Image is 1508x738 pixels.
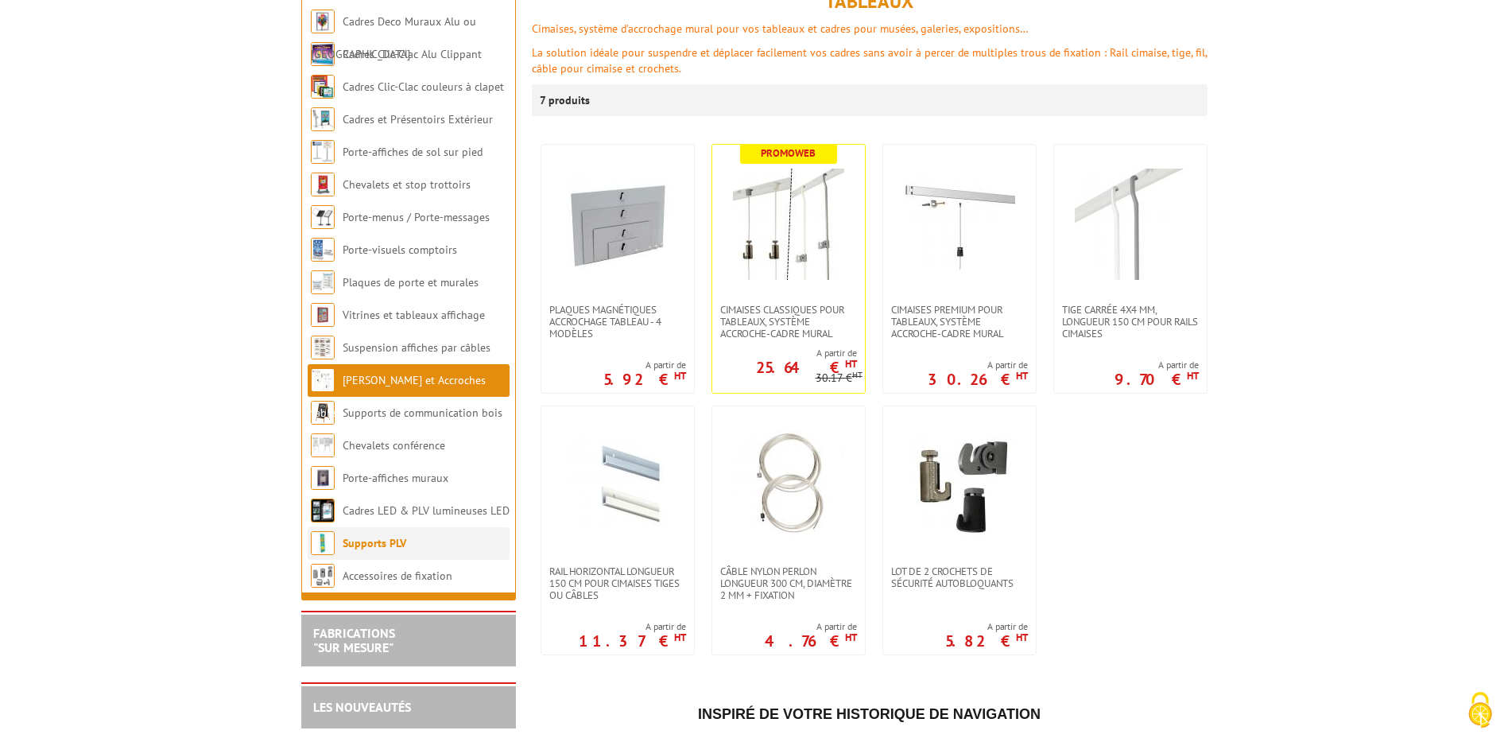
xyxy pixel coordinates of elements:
p: 7 produits [540,84,599,116]
a: Cadres Clic-Clac Alu Clippant [343,47,482,61]
sup: HT [845,357,857,371]
a: Porte-visuels comptoirs [343,243,457,257]
p: 4.76 € [765,636,857,646]
img: Cadres Clic-Clac couleurs à clapet [311,75,335,99]
img: Tige carrée 4x4 mm, longueur 150 cm pour rails cimaises [1075,169,1186,280]
sup: HT [845,631,857,644]
p: 5.82 € [945,636,1028,646]
span: Plaques magnétiques accrochage tableau - 4 modèles [549,304,686,340]
img: Câble nylon perlon longueur 300 cm, diamètre 2 mm + fixation [733,430,844,542]
a: FABRICATIONS"Sur Mesure" [313,625,395,655]
a: Accessoires de fixation [343,569,452,583]
span: A partir de [928,359,1028,371]
span: A partir de [712,347,857,359]
span: Cimaises CLASSIQUES pour tableaux, système accroche-cadre mural [720,304,857,340]
a: Tige carrée 4x4 mm, longueur 150 cm pour rails cimaises [1054,304,1207,340]
font: La solution idéale pour suspendre et déplacer facilement vos cadres sans avoir à percer de multip... [532,45,1207,76]
a: Chevalets conférence [343,438,445,453]
span: Câble nylon perlon longueur 300 cm, diamètre 2 mm + fixation [720,565,857,601]
img: Accessoires de fixation [311,564,335,588]
img: Porte-affiches de sol sur pied [311,140,335,164]
span: Tige carrée 4x4 mm, longueur 150 cm pour rails cimaises [1062,304,1199,340]
img: Cadres et Présentoirs Extérieur [311,107,335,131]
p: 30.17 € [816,372,863,384]
a: Cimaises CLASSIQUES pour tableaux, système accroche-cadre mural [712,304,865,340]
img: Porte-affiches muraux [311,466,335,490]
sup: HT [674,369,686,383]
sup: HT [852,369,863,380]
a: Suspension affiches par câbles [343,340,490,355]
img: Plaques magnétiques accrochage tableau - 4 modèles [562,169,673,280]
a: Cadres LED & PLV lumineuses LED [343,503,510,518]
a: Cimaises PREMIUM pour tableaux, système accroche-cadre mural [883,304,1036,340]
a: Cadres Clic-Clac couleurs à clapet [343,80,504,94]
a: Rail horizontal longueur 150 cm pour cimaises tiges ou câbles [541,565,694,601]
b: Promoweb [761,146,816,160]
a: Plaques de porte et murales [343,275,479,289]
a: Porte-affiches de sol sur pied [343,145,483,159]
button: Cookies (fenêtre modale) [1452,684,1508,738]
a: Câble nylon perlon longueur 300 cm, diamètre 2 mm + fixation [712,565,865,601]
a: Supports de communication bois [343,406,502,420]
font: Cimaises, système d’accrochage mural pour vos tableaux et cadres pour musées, galeries, expositions… [532,21,1029,36]
img: Plaques de porte et murales [311,270,335,294]
img: Cadres LED & PLV lumineuses LED [311,499,335,522]
span: A partir de [579,620,686,633]
sup: HT [1016,369,1028,383]
a: Chevalets et stop trottoirs [343,177,471,192]
img: Porte-visuels comptoirs [311,238,335,262]
span: A partir de [945,620,1028,633]
a: Cadres Deco Muraux Alu ou [GEOGRAPHIC_DATA] [311,14,476,61]
p: 25.64 € [756,363,857,372]
img: Cookies (fenêtre modale) [1460,690,1500,730]
a: Porte-affiches muraux [343,471,448,485]
a: Vitrines et tableaux affichage [343,308,485,322]
sup: HT [674,631,686,644]
img: Cadres Deco Muraux Alu ou Bois [311,10,335,33]
img: Vitrines et tableaux affichage [311,303,335,327]
span: Cimaises PREMIUM pour tableaux, système accroche-cadre mural [891,304,1028,340]
a: Cadres et Présentoirs Extérieur [343,112,493,126]
p: 5.92 € [603,375,686,384]
a: Porte-menus / Porte-messages [343,210,490,224]
p: 30.26 € [928,375,1028,384]
a: Plaques magnétiques accrochage tableau - 4 modèles [541,304,694,340]
a: Lot de 2 crochets de sécurité autobloquants [883,565,1036,589]
span: Inspiré de votre historique de navigation [698,706,1041,722]
span: A partir de [1115,359,1199,371]
a: LES NOUVEAUTÉS [313,699,411,715]
img: Chevalets et stop trottoirs [311,173,335,196]
span: Rail horizontal longueur 150 cm pour cimaises tiges ou câbles [549,565,686,601]
img: Lot de 2 crochets de sécurité autobloquants [904,430,1015,542]
img: Cimaises CLASSIQUES pour tableaux, système accroche-cadre mural [733,169,844,280]
a: Supports PLV [343,536,406,550]
span: A partir de [603,359,686,371]
img: Porte-menus / Porte-messages [311,205,335,229]
img: Cimaises et Accroches tableaux [311,368,335,392]
p: 11.37 € [579,636,686,646]
a: [PERSON_NAME] et Accroches tableaux [311,373,486,420]
img: Rail horizontal longueur 150 cm pour cimaises tiges ou câbles [562,430,673,542]
sup: HT [1016,631,1028,644]
span: A partir de [765,620,857,633]
img: Chevalets conférence [311,433,335,457]
p: 9.70 € [1115,375,1199,384]
sup: HT [1187,369,1199,383]
img: Cimaises PREMIUM pour tableaux, système accroche-cadre mural [904,169,1015,280]
img: Supports PLV [311,531,335,555]
img: Suspension affiches par câbles [311,336,335,359]
span: Lot de 2 crochets de sécurité autobloquants [891,565,1028,589]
